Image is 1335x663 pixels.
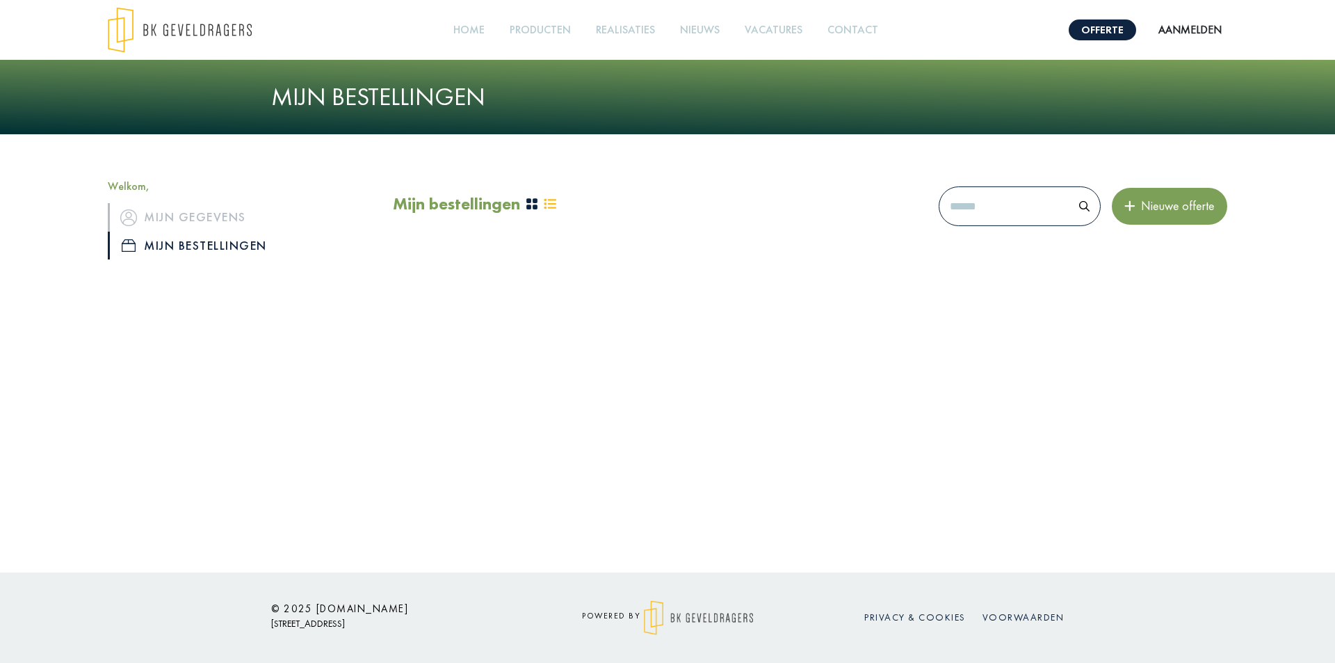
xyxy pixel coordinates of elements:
h2: Mijn bestellingen [393,194,520,214]
a: Home [448,15,490,46]
a: iconMijn gegevens [108,203,372,231]
img: search.svg [1079,201,1090,211]
a: Privacy & cookies [864,611,966,623]
p: [STREET_ADDRESS] [271,615,521,632]
a: Nieuws [674,15,725,46]
div: powered by [542,600,793,635]
span: Nieuwe offerte [1135,198,1215,214]
img: icon [120,209,137,226]
img: logo [108,7,252,53]
h6: © 2025 [DOMAIN_NAME] [271,602,521,615]
a: Contact [822,15,884,46]
a: Offerte [1069,19,1136,40]
button: Aanmelden [1153,22,1227,38]
a: Voorwaarden [982,611,1065,623]
h1: Mijn bestellingen [271,82,1064,112]
a: Realisaties [590,15,661,46]
a: iconMijn bestellingen [108,232,372,259]
img: icon [122,239,136,252]
a: Vacatures [739,15,808,46]
button: Nieuwe offerte [1112,188,1227,224]
img: logo [644,600,753,635]
h5: Welkom, [108,179,372,193]
a: Producten [504,15,576,46]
